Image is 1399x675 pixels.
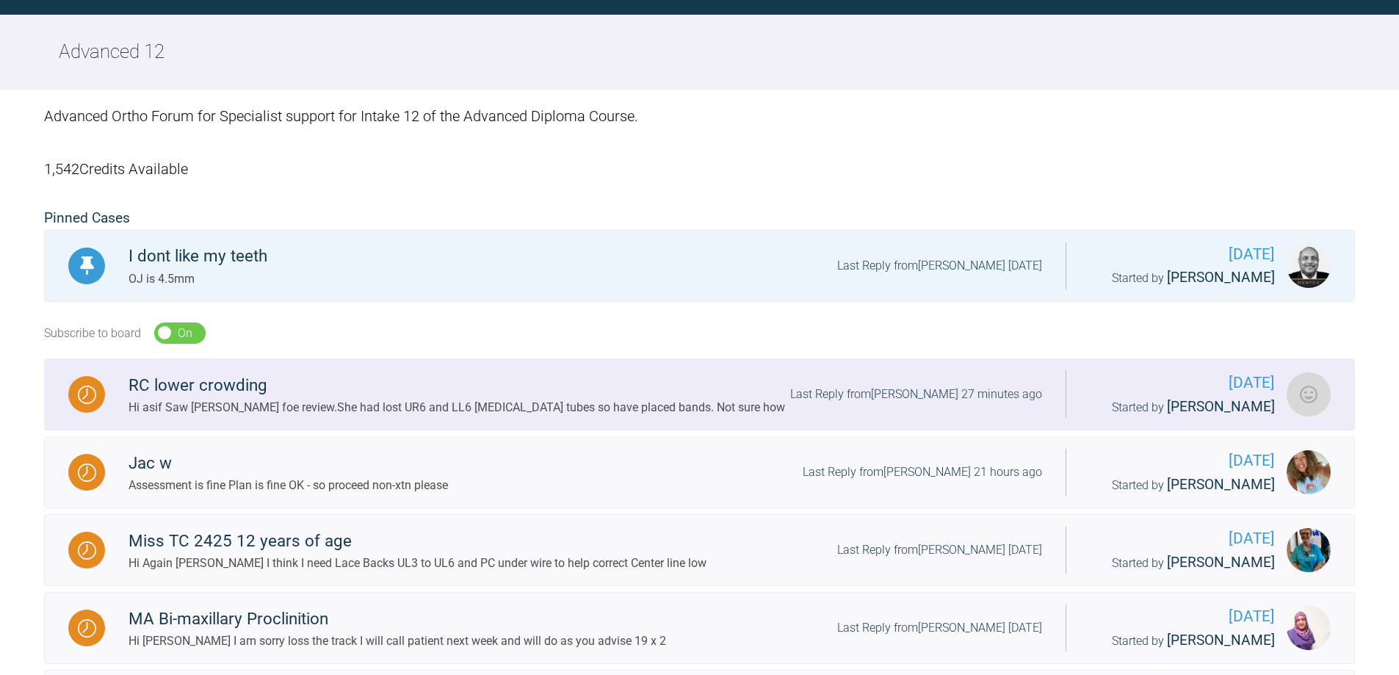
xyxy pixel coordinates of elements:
div: Started by [1090,629,1275,652]
img: Sadia Bokhari [1287,606,1331,650]
h2: Advanced 12 [59,37,165,68]
span: [PERSON_NAME] [1167,476,1275,493]
div: Last Reply from [PERSON_NAME] [DATE] [837,541,1042,560]
div: Last Reply from [PERSON_NAME] 21 hours ago [803,463,1042,482]
div: Hi Again [PERSON_NAME] I think I need Lace Backs UL3 to UL6 and PC under wire to help correct Cen... [129,554,706,573]
div: Assessment is fine Plan is fine OK - so proceed non-xtn please [129,476,448,495]
img: Waiting [78,463,96,482]
a: PinnedI dont like my teethOJ is 4.5mmLast Reply from[PERSON_NAME] [DATE][DATE]Started by [PERSON_... [44,230,1355,302]
div: Hi asif Saw [PERSON_NAME] foe review.She had lost UR6 and LL6 [MEDICAL_DATA] tubes so have placed... [129,398,785,417]
span: [DATE] [1090,449,1275,473]
div: Advanced Ortho Forum for Specialist support for Intake 12 of the Advanced Diploma Course. [44,90,1355,142]
div: Subscribe to board [44,324,141,343]
div: Last Reply from [PERSON_NAME] 27 minutes ago [790,385,1042,404]
span: [PERSON_NAME] [1167,269,1275,286]
span: [DATE] [1090,242,1275,267]
span: [PERSON_NAME] [1167,398,1275,415]
div: Jac w [129,450,448,477]
img: Utpalendu Bose [1287,244,1331,288]
h2: Pinned Cases [44,207,1355,230]
img: Åsa Ulrika Linnea Feneley [1287,528,1331,572]
div: Started by [1090,552,1275,574]
img: Roekshana Shar [1287,372,1331,416]
span: [PERSON_NAME] [1167,554,1275,571]
div: Last Reply from [PERSON_NAME] [DATE] [837,618,1042,638]
div: 1,542 Credits Available [44,142,1355,195]
div: On [178,324,192,343]
img: Pinned [78,256,96,275]
span: [DATE] [1090,371,1275,395]
img: Waiting [78,541,96,560]
div: I dont like my teeth [129,243,267,270]
div: Started by [1090,474,1275,497]
img: Waiting [78,619,96,638]
div: Last Reply from [PERSON_NAME] [DATE] [837,256,1042,275]
span: [DATE] [1090,604,1275,629]
a: WaitingRC lower crowdingHi asif Saw [PERSON_NAME] foe review.She had lost UR6 and LL6 [MEDICAL_DA... [44,358,1355,430]
a: WaitingJac wAssessment is fine Plan is fine OK - so proceed non-xtn pleaseLast Reply from[PERSON_... [44,436,1355,508]
img: Rebecca Lynne Williams [1287,450,1331,494]
div: Hi [PERSON_NAME] I am sorry loss the track I will call patient next week and will do as you advis... [129,632,666,651]
div: Miss TC 2425 12 years of age [129,528,706,555]
div: MA Bi-maxillary Proclinition [129,606,666,632]
img: Waiting [78,386,96,404]
div: Started by [1090,396,1275,419]
div: RC lower crowding [129,372,785,399]
div: Started by [1090,267,1275,289]
a: WaitingMiss TC 2425 12 years of ageHi Again [PERSON_NAME] I think I need Lace Backs UL3 to UL6 an... [44,514,1355,586]
span: [DATE] [1090,527,1275,551]
span: [PERSON_NAME] [1167,632,1275,649]
a: WaitingMA Bi-maxillary ProclinitionHi [PERSON_NAME] I am sorry loss the track I will call patient... [44,592,1355,664]
div: OJ is 4.5mm [129,270,267,289]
